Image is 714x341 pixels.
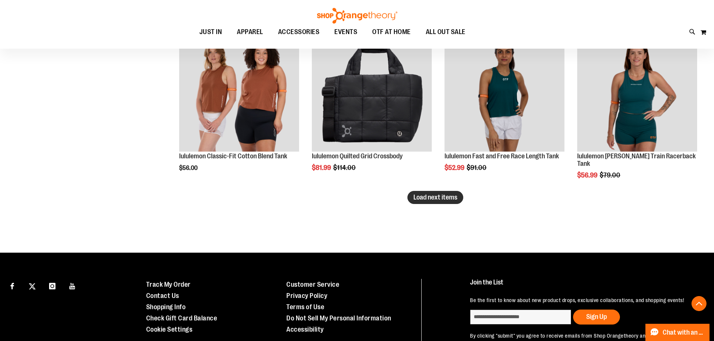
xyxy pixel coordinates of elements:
[645,324,710,341] button: Chat with an Expert
[286,292,327,299] a: Privacy Policy
[199,24,222,40] span: JUST IN
[577,171,599,179] span: $56.99
[312,32,432,152] img: lululemon Quilted Grid Crossbody
[413,194,457,201] span: Load next items
[467,164,488,171] span: $91.00
[600,171,621,179] span: $79.00
[237,24,263,40] span: APPAREL
[470,310,571,325] input: enter email
[407,191,463,204] button: Load next items
[286,314,391,322] a: Do Not Sell My Personal Information
[426,24,466,40] span: ALL OUT SALE
[586,313,607,320] span: Sign Up
[66,279,79,292] a: Visit our Youtube page
[445,164,466,171] span: $52.99
[312,152,403,160] a: lululemon Quilted Grid Crossbody
[312,164,332,171] span: $81.99
[312,32,432,153] a: lululemon Quilted Grid CrossbodySALE
[278,24,320,40] span: ACCESSORIES
[26,279,39,292] a: Visit our X page
[146,281,191,288] a: Track My Order
[577,32,697,152] img: lululemon Wunder Train Racerback Tank
[146,314,217,322] a: Check Gift Card Balance
[577,32,697,153] a: lululemon Wunder Train Racerback TankSALE
[445,32,564,153] a: Main view of 2024 August lululemon Fast and Free Race Length TankSALE
[308,28,436,191] div: product
[470,296,697,304] p: Be the first to know about new product drops, exclusive collaborations, and shopping events!
[179,32,299,153] a: lululemon Classic-Fit Cotton Blend Tank
[470,279,697,293] h4: Join the List
[334,24,357,40] span: EVENTS
[146,326,193,333] a: Cookie Settings
[573,310,620,325] button: Sign Up
[372,24,411,40] span: OTF AT HOME
[179,152,287,160] a: lululemon Classic-Fit Cotton Blend Tank
[146,303,186,311] a: Shopping Info
[286,281,339,288] a: Customer Service
[146,292,179,299] a: Contact Us
[573,28,701,198] div: product
[286,326,324,333] a: Accessibility
[316,8,398,24] img: Shop Orangetheory
[333,164,357,171] span: $114.00
[46,279,59,292] a: Visit our Instagram page
[577,152,696,167] a: lululemon [PERSON_NAME] Train Racerback Tank
[445,152,559,160] a: lululemon Fast and Free Race Length Tank
[6,279,19,292] a: Visit our Facebook page
[179,165,199,171] span: $56.00
[29,283,36,290] img: Twitter
[175,28,303,191] div: product
[179,32,299,152] img: lululemon Classic-Fit Cotton Blend Tank
[663,329,705,336] span: Chat with an Expert
[441,28,568,191] div: product
[445,32,564,152] img: Main view of 2024 August lululemon Fast and Free Race Length Tank
[286,303,324,311] a: Terms of Use
[692,296,707,311] button: Back To Top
